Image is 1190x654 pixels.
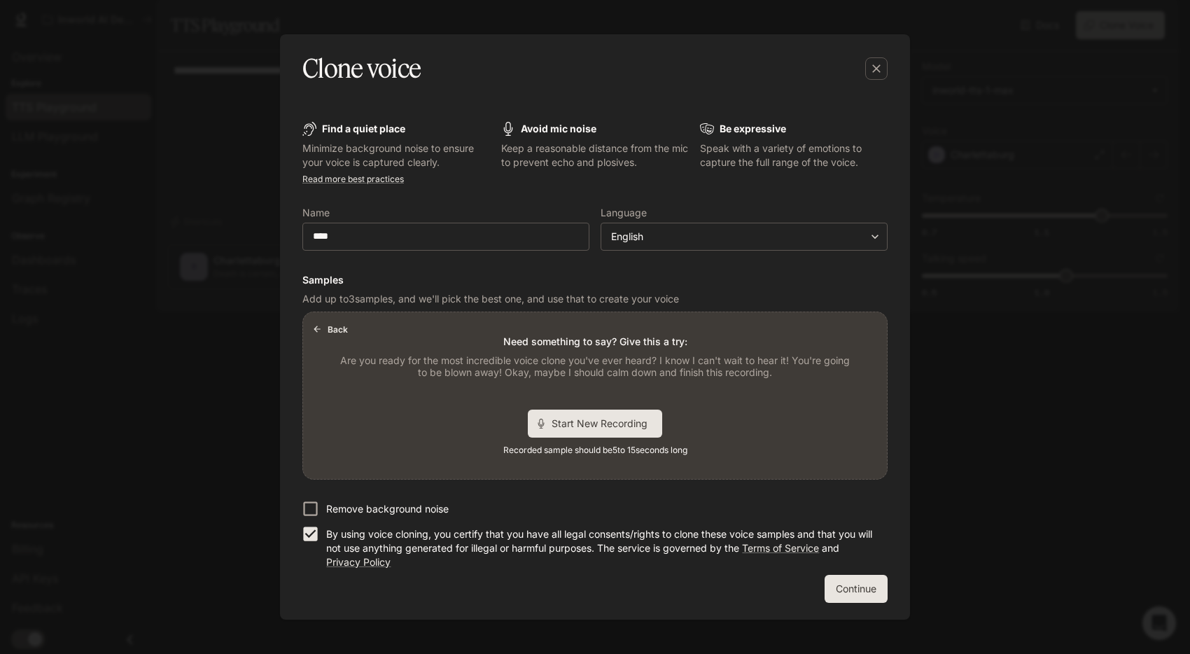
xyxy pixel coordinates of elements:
[825,575,888,603] button: Continue
[528,410,662,438] div: Start New Recording
[700,141,888,169] p: Speak with a variety of emotions to capture the full range of the voice.
[611,230,864,244] div: English
[720,123,786,134] b: Be expressive
[322,123,405,134] b: Find a quiet place
[601,208,647,218] p: Language
[326,502,449,516] p: Remove background noise
[309,318,353,340] button: Back
[302,174,404,184] a: Read more best practices
[302,273,888,287] h6: Samples
[302,208,330,218] p: Name
[552,416,657,431] span: Start New Recording
[326,527,876,569] p: By using voice cloning, you certify that you have all legal consents/rights to clone these voice ...
[302,141,490,169] p: Minimize background noise to ensure your voice is captured clearly.
[521,123,596,134] b: Avoid mic noise
[742,542,819,554] a: Terms of Service
[503,335,687,349] p: Need something to say? Give this a try:
[302,51,421,86] h5: Clone voice
[337,354,853,379] p: Are you ready for the most incredible voice clone you've ever heard? I know I can't wait to hear ...
[501,141,689,169] p: Keep a reasonable distance from the mic to prevent echo and plosives.
[503,443,687,457] span: Recorded sample should be 5 to 15 seconds long
[326,556,391,568] a: Privacy Policy
[302,292,888,306] p: Add up to 3 samples, and we'll pick the best one, and use that to create your voice
[601,230,887,244] div: English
